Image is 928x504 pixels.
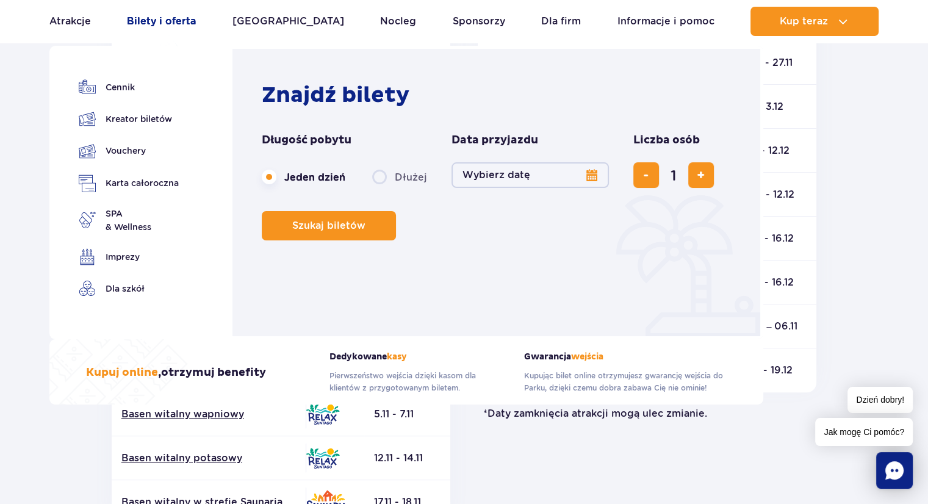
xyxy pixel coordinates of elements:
td: 15.12 - 16.12 [730,261,816,304]
a: Dla firm [541,7,581,36]
a: Informacje i pomoc [617,7,714,36]
h2: Znajdź bilety [262,82,737,109]
div: Chat [876,452,913,489]
a: Bilety i oferta [127,7,196,36]
span: Szukaj biletów [292,220,365,231]
a: Vouchery [79,142,179,160]
a: Sponsorzy [453,7,505,36]
label: Jeden dzień [262,164,345,190]
a: SPA& Wellness [79,207,179,234]
p: Kupując bilet online otrzymujesz gwarancję wejścia do Parku, dzięki czemu dobra zabawa Cię nie om... [524,370,727,394]
h3: , otrzymuj benefity [86,365,266,380]
a: Basen witalny potasowy [121,452,296,465]
span: kasy [387,351,407,362]
a: Dla szkół [79,280,179,297]
input: liczba biletów [659,160,688,190]
form: Planowanie wizyty w Park of Poland [262,133,737,240]
a: Basen witalny wapniowy [121,408,296,421]
img: Relax [306,404,340,425]
label: Dłużej [372,164,427,190]
td: 1.12 - 3.12 [730,85,816,129]
a: Imprezy [79,248,179,265]
img: Relax [306,448,340,469]
p: *Daty zamknięcia atrakcji mogą ulec zmianie. [473,407,822,420]
td: 10.12 - 12.12 [730,173,816,217]
span: Kupuj online [86,365,158,380]
strong: Gwarancja [524,351,727,362]
button: Kup teraz [750,7,879,36]
td: 8.12 - 12.12 [730,129,816,173]
td: 17.12 - 19.12 [730,348,816,392]
a: Kreator biletów [79,110,179,128]
a: Nocleg [380,7,416,36]
span: Jak mogę Ci pomóc? [815,418,913,446]
p: Pierwszeństwo wejścia dzięki kasom dla klientów z przygotowanym biletem. [329,370,506,394]
button: Wybierz datę [451,162,609,188]
a: Karta całoroczna [79,175,179,192]
span: Liczba osób [633,133,700,148]
button: dodaj bilet [688,162,714,188]
button: Szukaj biletów [262,211,396,240]
td: 24.11 - 27.11 [730,41,816,85]
td: 04.11 – 06.11 [730,304,816,348]
td: 5.11 - 7.11 [364,392,450,436]
span: Długość pobytu [262,133,351,148]
strong: Dedykowane [329,351,506,362]
td: 12.11 - 14.11 [364,436,450,480]
span: Kup teraz [780,16,828,27]
a: Atrakcje [49,7,91,36]
a: Cennik [79,79,179,96]
span: SPA & Wellness [106,207,151,234]
button: usuń bilet [633,162,659,188]
span: Dzień dobry! [847,387,913,413]
span: Data przyjazdu [451,133,538,148]
span: wejścia [571,351,603,362]
a: [GEOGRAPHIC_DATA] [232,7,344,36]
td: 15.12 - 16.12 [730,217,816,261]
